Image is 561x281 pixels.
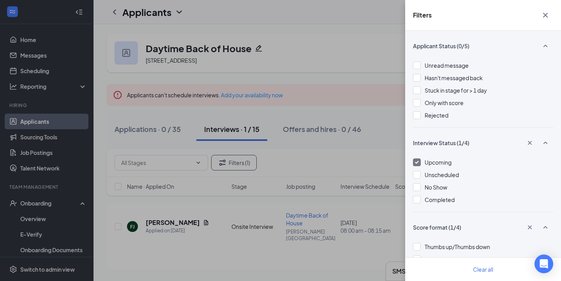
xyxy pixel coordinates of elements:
[425,159,452,166] span: Upcoming
[415,161,419,164] img: checkbox
[425,243,490,250] span: Thumbs up/Thumbs down
[541,11,550,20] svg: Cross
[541,41,550,51] svg: SmallChevronUp
[425,74,483,81] span: Hasn't messaged back
[538,39,553,53] button: SmallChevronUp
[522,136,538,149] button: Cross
[413,139,469,147] span: Interview Status (1/4)
[538,8,553,23] button: Cross
[413,11,432,19] h5: Filters
[541,138,550,148] svg: SmallChevronUp
[526,139,534,147] svg: Cross
[425,87,487,94] span: Stuck in stage for > 1 day
[425,184,447,191] span: No Show
[425,196,455,203] span: Completed
[464,262,503,277] button: Clear all
[413,223,461,231] span: Score format (1/4)
[538,220,553,235] button: SmallChevronUp
[538,135,553,150] button: SmallChevronUp
[413,42,469,50] span: Applicant Status (0/5)
[541,223,550,232] svg: SmallChevronUp
[535,255,553,273] div: Open Intercom Messenger
[522,221,538,234] button: Cross
[425,171,459,178] span: Unscheduled
[425,62,469,69] span: Unread message
[425,112,448,119] span: Rejected
[526,223,534,231] svg: Cross
[425,256,492,263] span: Positive/Neutral/Negative
[425,99,464,106] span: Only with score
